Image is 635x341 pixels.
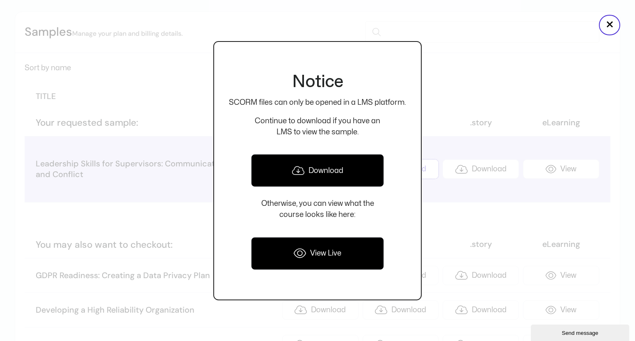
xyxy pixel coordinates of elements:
[229,115,406,138] p: Continue to download if you have an LMS to view the sample.
[531,323,631,341] iframe: chat widget
[229,198,406,220] p: Otherwise, you can view what the course looks like here:
[251,154,384,187] a: Download
[251,237,384,270] a: View Live
[229,97,406,108] p: SCORM files can only be opened in a LMS platform.
[599,15,620,35] button: Close popup
[229,71,406,93] h2: Notice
